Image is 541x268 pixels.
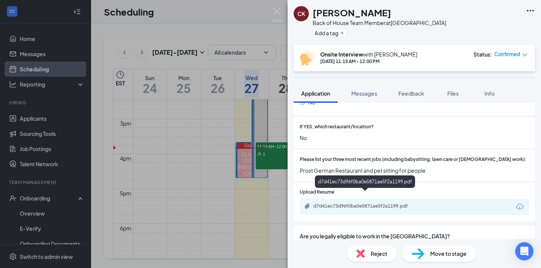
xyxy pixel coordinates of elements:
div: CK [297,10,305,17]
span: Please list your three most recent jobs (including babysitting, lawn care or [DEMOGRAPHIC_DATA] w... [300,156,526,163]
div: [DATE] 11:15 AM - 12:00 PM [320,58,417,65]
span: down [522,52,527,58]
div: d7d41ec73d96f0ba0e5871ae5f2a1199.pdf [315,175,415,188]
div: Open Intercom Messenger [515,242,533,260]
svg: Ellipses [526,6,535,15]
h1: [PERSON_NAME] [313,6,391,19]
span: If YES, which restaurant/location? [300,123,374,131]
a: Paperclipd7d41ec73d96f0ba0e5871ae5f2a1199.pdf [304,203,427,210]
span: Files [447,90,459,97]
div: d7d41ec73d96f0ba0e5871ae5f2a1199.pdf [313,203,420,209]
span: Prost German Restaurant and pet sitting for people. [300,166,529,175]
span: Move to stage [430,249,467,258]
span: Info [484,90,495,97]
div: Back of House Team Member at [GEOGRAPHIC_DATA] [313,19,446,27]
svg: Plus [340,31,344,35]
span: Feedback [398,90,424,97]
span: No [300,134,529,142]
div: with [PERSON_NAME] [320,50,417,58]
span: Confirmed [494,50,520,58]
span: Reject [371,249,387,258]
span: Are you legally eligible to work in the [GEOGRAPHIC_DATA]? [300,232,529,240]
span: Upload Resume [300,189,334,196]
b: Onsite Interview [320,51,363,58]
span: Application [301,90,330,97]
button: PlusAdd a tag [313,29,346,37]
svg: Paperclip [304,203,310,209]
div: Status : [473,50,492,58]
svg: Download [515,202,524,211]
span: Messages [351,90,377,97]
